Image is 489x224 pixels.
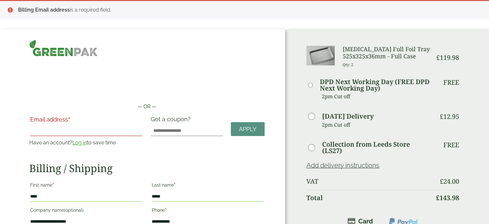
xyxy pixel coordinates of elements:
[30,206,142,217] label: Company name
[152,180,264,191] label: Last name
[152,206,264,217] label: Phone
[30,180,142,191] label: First name
[29,162,265,174] h2: Billing / Shipping
[322,92,431,101] p: 2pm Cut off
[320,79,431,92] label: DPD Next Working Day (FREE DPD Next Working Day)
[68,116,70,123] abbr: required
[18,7,70,13] strong: Billing Email address
[322,113,374,120] label: [DATE] Delivery
[306,174,431,189] th: VAT
[30,117,142,126] label: Email address
[436,193,439,202] span: £
[165,208,167,213] abbr: required
[29,139,143,147] p: Have an account? to save time
[436,193,459,202] bdi: 143.98
[231,122,265,136] a: Apply
[29,40,97,56] img: GreenPak Supplies
[306,161,379,169] a: Add delivery instructions
[342,62,353,67] small: Qty: 2
[29,103,265,111] p: — OR —
[29,82,265,95] iframe: Secure payment button frame
[64,208,84,213] span: (optional)
[306,190,431,206] th: Total
[443,141,459,149] p: Free
[174,182,176,188] abbr: required
[436,53,440,62] span: £
[322,141,431,154] label: Collection from Leeds Store (LS27)
[72,140,87,146] a: Log in
[18,6,479,14] li: is a required field.
[440,112,443,121] span: £
[151,116,193,126] label: Got a coupon?
[440,177,443,186] span: £
[440,112,459,121] bdi: 12.95
[239,126,257,133] span: Apply
[342,46,431,60] h3: [MEDICAL_DATA] Full Foil Tray 525x325x36mm - Full Case
[440,177,459,186] bdi: 24.00
[443,79,459,86] p: Free
[322,120,431,130] p: 2pm Cut off
[436,53,459,62] bdi: 119.98
[52,182,54,188] abbr: required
